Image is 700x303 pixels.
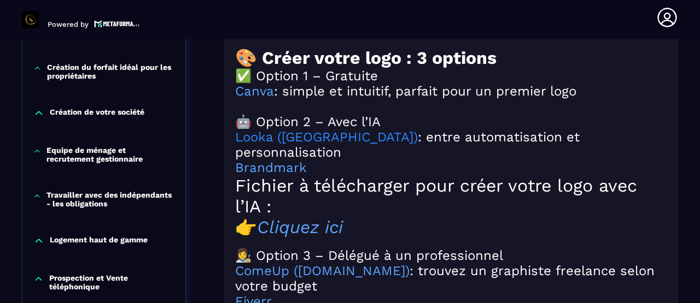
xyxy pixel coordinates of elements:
h2: : entre automatisation et personnalisation [235,129,667,160]
a: ComeUp ([DOMAIN_NAME]) [235,263,410,278]
p: Powered by [48,20,89,28]
h1: 👉 [235,217,667,237]
p: Logement haut de gamme [50,235,148,246]
p: Création du forfait idéal pour les propriétaires [47,63,174,80]
p: Travailler avec des indépendants - les obligations [46,191,174,208]
h2: 🤖 Option 2 – Avec l’IA [235,114,667,129]
a: Cliquez ici [257,217,343,237]
p: Equipe de ménage et recrutement gestionnaire [46,146,174,163]
p: Prospection et Vente téléphonique [49,274,174,291]
strong: 🎨 Créer votre logo : 3 options [235,47,497,68]
p: Création de votre société [50,108,144,118]
h2: : simple et intuitif, parfait pour un premier logo [235,84,667,99]
img: logo [94,19,140,28]
h2: 👩‍🎨 Option 3 – Délégué à un professionnel [235,248,667,263]
a: Brandmark [235,160,307,175]
img: logo-branding [22,11,39,28]
a: Looka ([GEOGRAPHIC_DATA]) [235,129,418,145]
h2: : trouvez un graphiste freelance selon votre budget [235,263,667,294]
h1: Fichier à télécharger pour créer votre logo avec l’IA : [235,175,667,217]
h2: ✅ Option 1 – Gratuite [235,68,667,84]
a: Canva [235,84,274,99]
